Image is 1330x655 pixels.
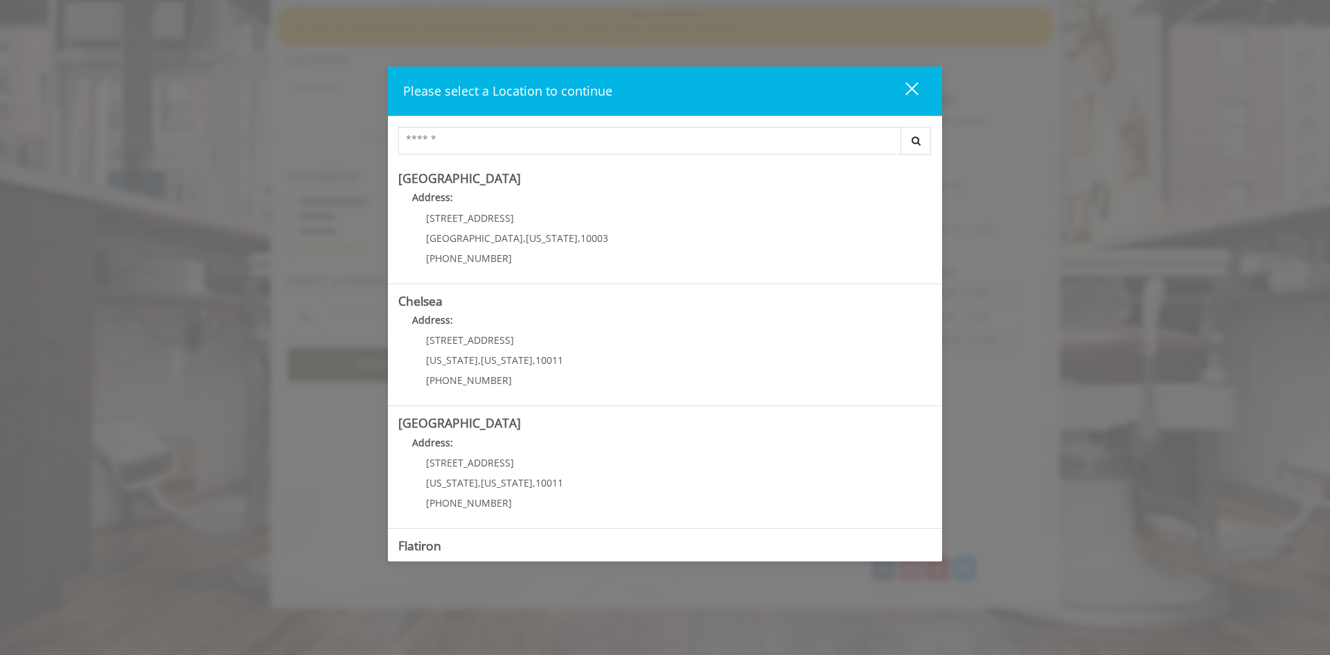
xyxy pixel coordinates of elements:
[426,496,512,509] span: [PHONE_NUMBER]
[880,77,927,105] button: close dialog
[481,353,533,367] span: [US_STATE]
[533,353,535,367] span: ,
[478,476,481,489] span: ,
[426,353,478,367] span: [US_STATE]
[403,82,612,99] span: Please select a Location to continue
[478,353,481,367] span: ,
[533,476,535,489] span: ,
[535,476,563,489] span: 10011
[398,414,521,431] b: [GEOGRAPHIC_DATA]
[398,127,932,161] div: Center Select
[426,374,512,387] span: [PHONE_NUMBER]
[426,252,512,265] span: [PHONE_NUMBER]
[426,232,523,245] span: [GEOGRAPHIC_DATA]
[426,456,514,469] span: [STREET_ADDRESS]
[535,353,563,367] span: 10011
[578,232,580,245] span: ,
[908,136,924,146] i: Search button
[889,81,917,102] div: close dialog
[412,313,453,326] b: Address:
[426,476,478,489] span: [US_STATE]
[412,191,453,204] b: Address:
[412,436,453,449] b: Address:
[526,232,578,245] span: [US_STATE]
[398,127,901,155] input: Search Center
[398,292,443,309] b: Chelsea
[580,232,608,245] span: 10003
[481,476,533,489] span: [US_STATE]
[398,170,521,186] b: [GEOGRAPHIC_DATA]
[426,211,514,225] span: [STREET_ADDRESS]
[426,333,514,347] span: [STREET_ADDRESS]
[398,537,441,554] b: Flatiron
[523,232,526,245] span: ,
